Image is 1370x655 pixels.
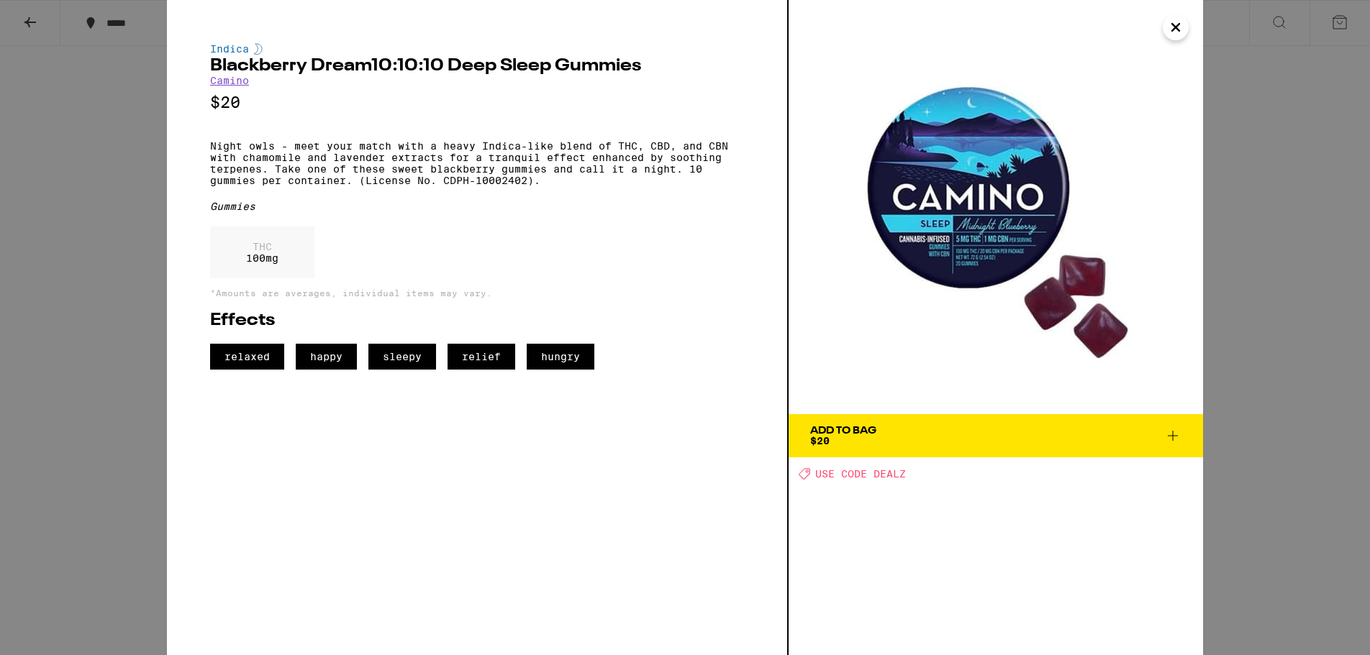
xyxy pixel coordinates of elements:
a: Camino [210,75,249,86]
div: 100 mg [210,226,314,278]
p: THC [246,241,278,252]
span: happy [296,344,357,370]
span: relief [448,344,515,370]
h2: Effects [210,312,744,329]
p: $20 [210,93,744,111]
div: Add To Bag [810,426,876,436]
button: Close [1163,14,1189,40]
span: $20 [810,435,830,446]
h2: Blackberry Dream10:10:10 Deep Sleep Gummies [210,58,744,75]
span: Hi. Need any help? [9,10,104,22]
p: Night owls - meet your match with a heavy Indica-like blend of THC, CBD, and CBN with chamomile a... [210,140,744,186]
div: Indica [210,43,744,55]
p: *Amounts are averages, individual items may vary. [210,288,744,298]
span: hungry [527,344,594,370]
div: Gummies [210,201,744,212]
span: USE CODE DEALZ [815,468,906,480]
img: indicaColor.svg [254,43,263,55]
span: sleepy [368,344,436,370]
span: relaxed [210,344,284,370]
button: Add To Bag$20 [789,414,1203,457]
